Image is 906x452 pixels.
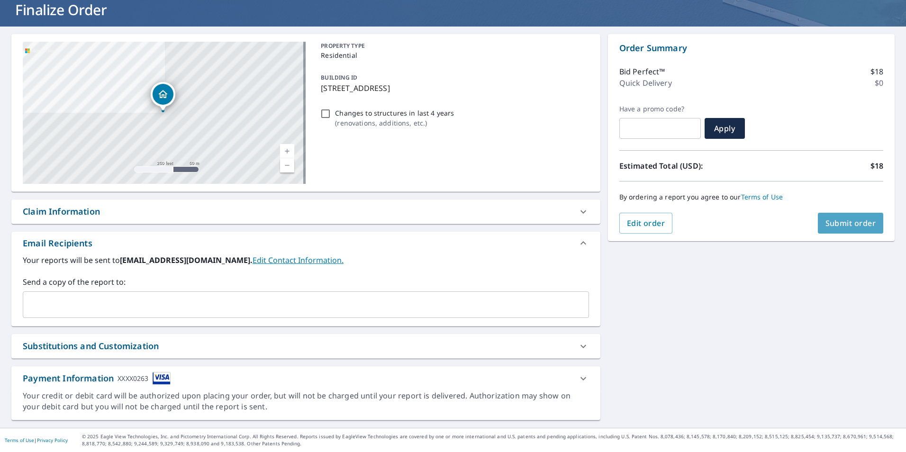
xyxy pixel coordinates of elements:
[11,366,600,390] div: Payment InformationXXXX0263cardImage
[11,334,600,358] div: Substitutions and Customization
[619,160,752,172] p: Estimated Total (USD):
[151,82,175,111] div: Dropped pin, building 1, Residential property, 1842 Circle Dr El Dorado, KS 67042
[705,118,745,139] button: Apply
[23,237,92,250] div: Email Recipients
[619,42,883,54] p: Order Summary
[120,255,253,265] b: [EMAIL_ADDRESS][DOMAIN_NAME].
[870,160,883,172] p: $18
[23,340,159,353] div: Substitutions and Customization
[321,73,357,81] p: BUILDING ID
[712,123,737,134] span: Apply
[253,255,344,265] a: EditContactInfo
[37,437,68,443] a: Privacy Policy
[5,437,68,443] p: |
[875,77,883,89] p: $0
[23,390,589,412] div: Your credit or debit card will be authorized upon placing your order, but will not be charged unt...
[335,118,454,128] p: ( renovations, additions, etc. )
[321,82,585,94] p: [STREET_ADDRESS]
[825,218,876,228] span: Submit order
[321,50,585,60] p: Residential
[321,42,585,50] p: PROPERTY TYPE
[23,254,589,266] label: Your reports will be sent to
[619,77,672,89] p: Quick Delivery
[23,276,589,288] label: Send a copy of the report to:
[280,158,294,172] a: Current Level 17, Zoom Out
[335,108,454,118] p: Changes to structures in last 4 years
[619,66,665,77] p: Bid Perfect™
[741,192,783,201] a: Terms of Use
[11,199,600,224] div: Claim Information
[870,66,883,77] p: $18
[280,144,294,158] a: Current Level 17, Zoom In
[5,437,34,443] a: Terms of Use
[619,193,883,201] p: By ordering a report you agree to our
[11,232,600,254] div: Email Recipients
[619,213,673,234] button: Edit order
[23,372,171,385] div: Payment Information
[627,218,665,228] span: Edit order
[153,372,171,385] img: cardImage
[619,105,701,113] label: Have a promo code?
[118,372,148,385] div: XXXX0263
[82,433,901,447] p: © 2025 Eagle View Technologies, Inc. and Pictometry International Corp. All Rights Reserved. Repo...
[818,213,884,234] button: Submit order
[23,205,100,218] div: Claim Information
